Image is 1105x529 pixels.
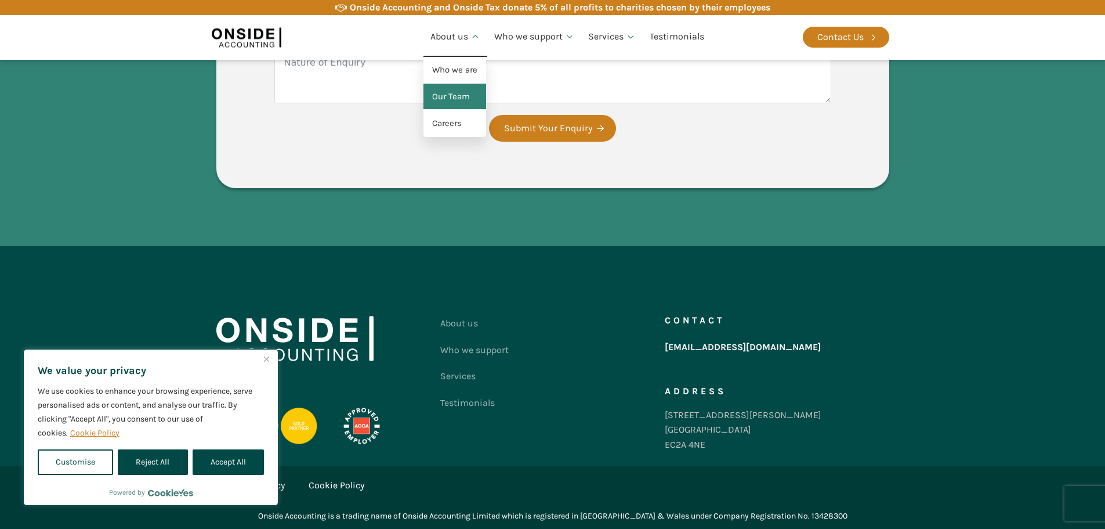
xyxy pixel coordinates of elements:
h5: Address [665,387,726,396]
a: Cookie Policy [309,478,364,493]
div: We value your privacy [23,349,278,506]
div: Onside Accounting is a trading name of Onside Accounting Limited which is registered in [GEOGRAPH... [258,510,847,523]
a: Cookie Policy [70,427,120,438]
a: About us [423,17,487,57]
a: Contact Us [803,27,889,48]
a: Who we are [423,57,486,84]
button: Submit Your Enquiry [489,115,616,142]
img: APPROVED-EMPLOYER-PROFESSIONAL-DEVELOPMENT-REVERSED_LOGO [329,408,394,445]
a: Who we support [440,337,509,364]
div: Contact Us [817,30,864,45]
button: Accept All [193,449,264,475]
a: About us [440,310,509,337]
img: Close [264,357,269,362]
button: Customise [38,449,113,475]
a: Services [581,17,643,57]
img: Onside Accounting [216,316,374,361]
h5: Contact [665,316,725,325]
a: Testimonials [440,390,509,416]
p: We value your privacy [38,364,264,377]
a: Our Team [423,84,486,110]
img: Onside Accounting [212,24,281,51]
a: Testimonials [643,17,711,57]
button: Close [259,352,273,366]
div: [STREET_ADDRESS][PERSON_NAME] [GEOGRAPHIC_DATA] EC2A 4NE [665,408,821,452]
textarea: Nature of Enquiry [274,51,831,103]
a: Careers [423,110,486,137]
p: We use cookies to enhance your browsing experience, serve personalised ads or content, and analys... [38,384,264,440]
a: Who we support [487,17,582,57]
button: Reject All [118,449,187,475]
div: Powered by [109,487,193,498]
a: Visit CookieYes website [148,489,193,496]
a: Services [440,363,509,390]
a: Privacy Policy [228,478,285,493]
a: [EMAIL_ADDRESS][DOMAIN_NAME] [665,337,821,358]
